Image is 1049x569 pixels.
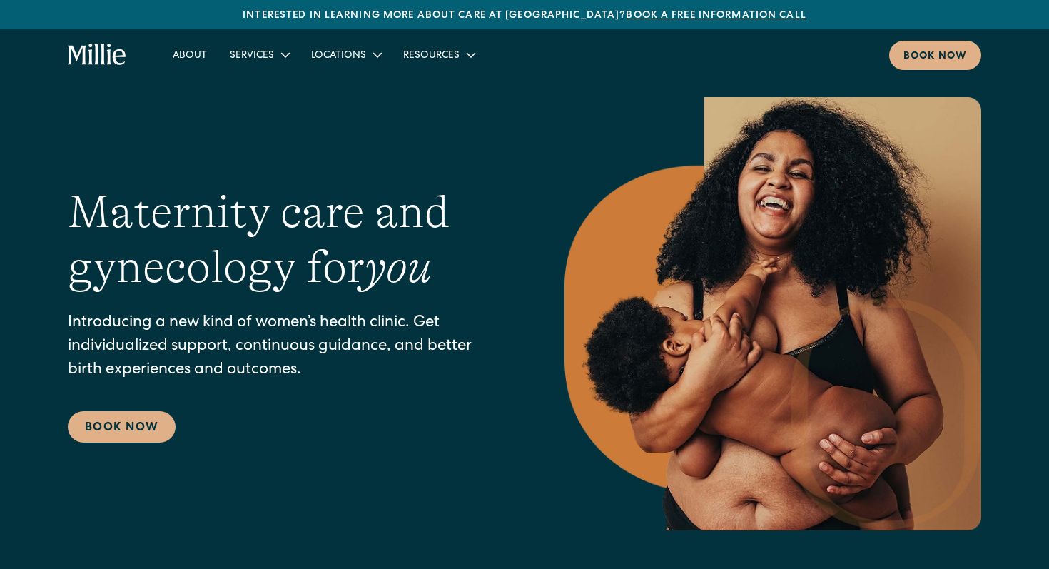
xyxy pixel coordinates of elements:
div: Services [230,49,274,64]
em: you [365,241,432,293]
a: About [161,43,218,66]
a: home [68,44,127,66]
img: Smiling mother with her baby in arms, celebrating body positivity and the nurturing bond of postp... [564,97,981,530]
a: Book now [889,41,981,70]
div: Resources [392,43,485,66]
div: Book now [903,49,967,64]
p: Introducing a new kind of women’s health clinic. Get individualized support, continuous guidance,... [68,312,507,383]
div: Resources [403,49,460,64]
div: Locations [311,49,366,64]
div: Services [218,43,300,66]
div: Locations [300,43,392,66]
a: Book a free information call [626,11,806,21]
h1: Maternity care and gynecology for [68,185,507,295]
a: Book Now [68,411,176,443]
